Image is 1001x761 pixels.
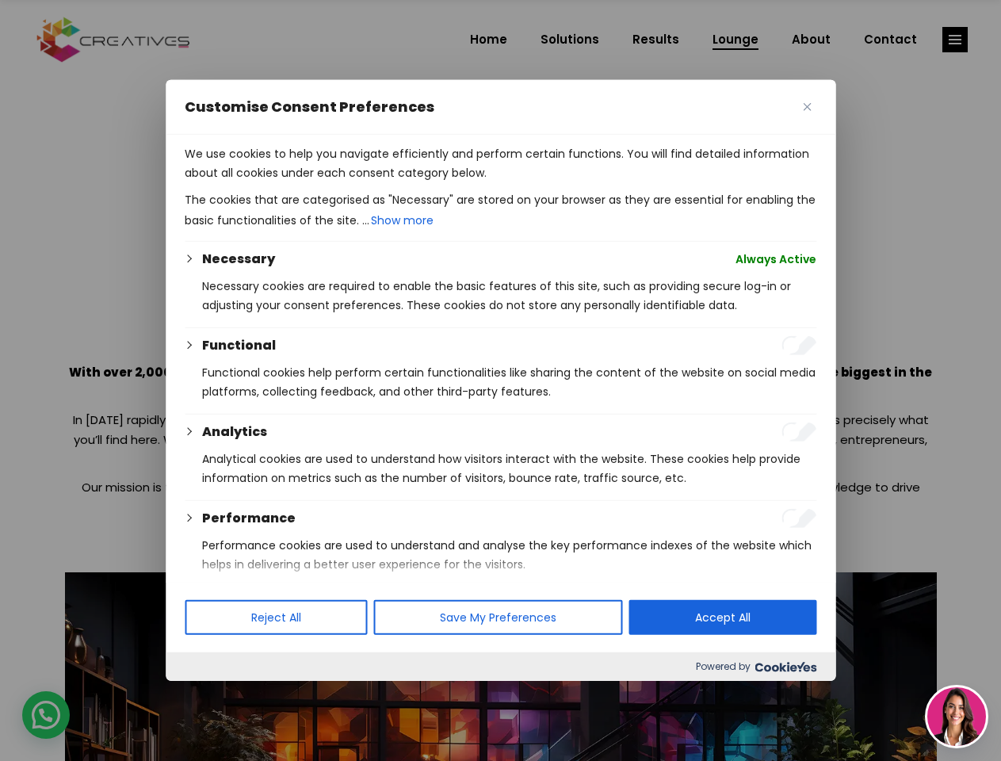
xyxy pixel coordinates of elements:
img: Close [803,103,811,111]
p: We use cookies to help you navigate efficiently and perform certain functions. You will find deta... [185,144,816,182]
p: Functional cookies help perform certain functionalities like sharing the content of the website o... [202,363,816,401]
div: Powered by [166,652,835,681]
p: Necessary cookies are required to enable the basic features of this site, such as providing secur... [202,277,816,315]
input: Enable Functional [781,336,816,355]
div: Customise Consent Preferences [166,80,835,681]
span: Customise Consent Preferences [185,98,434,117]
p: Analytical cookies are used to understand how visitors interact with the website. These cookies h... [202,449,816,488]
button: Functional [202,336,276,355]
button: Close [797,98,816,117]
button: Show more [369,209,435,231]
span: Always Active [735,250,816,269]
p: Performance cookies are used to understand and analyse the key performance indexes of the website... [202,536,816,574]
input: Enable Analytics [781,423,816,442]
img: Cookieyes logo [755,662,816,672]
button: Necessary [202,250,275,269]
input: Enable Performance [781,509,816,528]
img: agent [927,687,986,746]
button: Accept All [628,600,816,635]
button: Save My Preferences [373,600,622,635]
p: The cookies that are categorised as "Necessary" are stored on your browser as they are essential ... [185,190,816,231]
button: Performance [202,509,296,528]
button: Reject All [185,600,367,635]
button: Analytics [202,423,267,442]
